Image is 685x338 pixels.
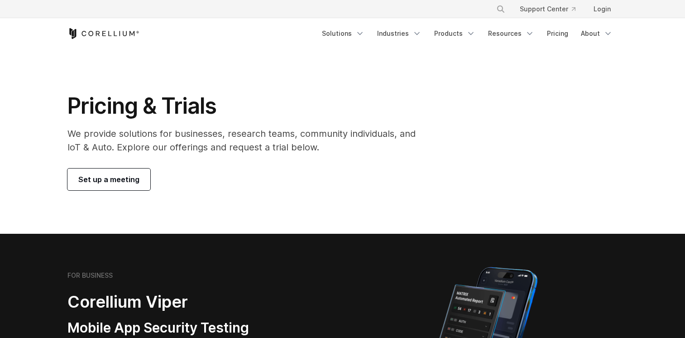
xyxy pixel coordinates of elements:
button: Search [493,1,509,17]
h2: Corellium Viper [67,292,299,312]
h3: Mobile App Security Testing [67,319,299,337]
a: About [575,25,618,42]
h6: FOR BUSINESS [67,271,113,280]
a: Set up a meeting [67,169,150,190]
div: Navigation Menu [316,25,618,42]
a: Pricing [541,25,574,42]
a: Products [429,25,481,42]
a: Login [586,1,618,17]
a: Support Center [513,1,583,17]
a: Solutions [316,25,370,42]
p: We provide solutions for businesses, research teams, community individuals, and IoT & Auto. Explo... [67,127,428,154]
a: Resources [483,25,540,42]
h1: Pricing & Trials [67,92,428,120]
a: Industries [372,25,427,42]
div: Navigation Menu [485,1,618,17]
span: Set up a meeting [78,174,139,185]
a: Corellium Home [67,28,139,39]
